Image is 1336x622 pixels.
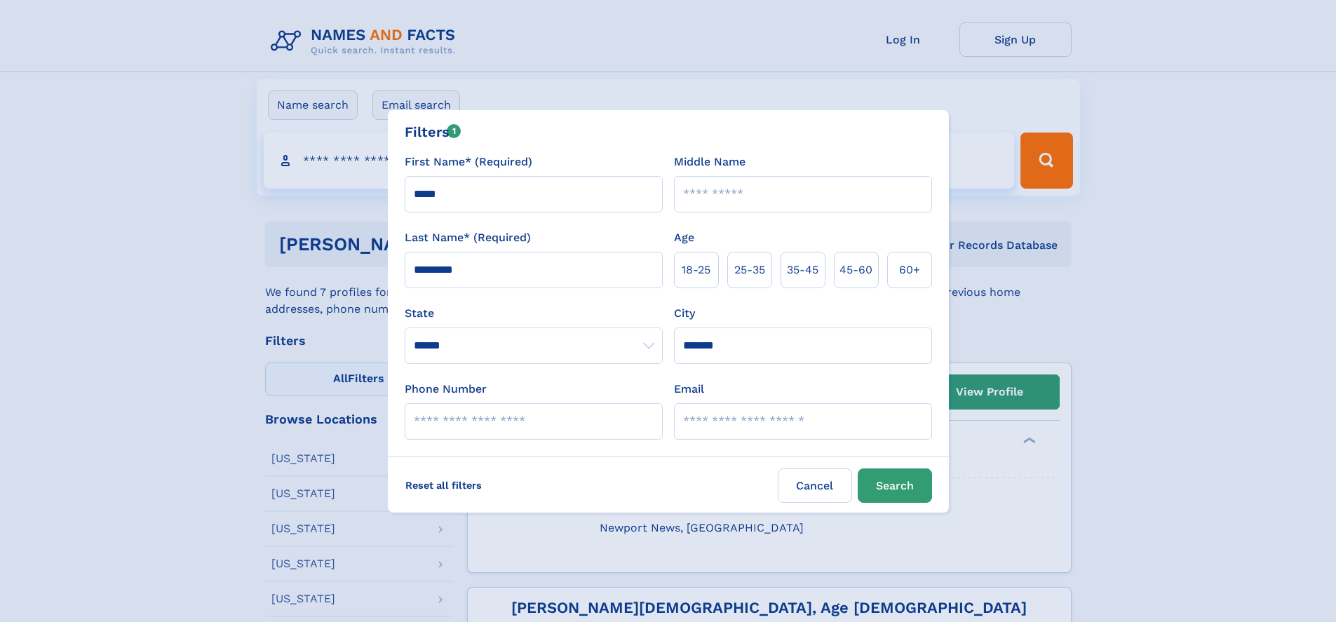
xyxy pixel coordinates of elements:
[734,262,765,278] span: 25‑35
[899,262,920,278] span: 60+
[674,154,745,170] label: Middle Name
[674,305,695,322] label: City
[858,468,932,503] button: Search
[405,154,532,170] label: First Name* (Required)
[682,262,710,278] span: 18‑25
[405,381,487,398] label: Phone Number
[778,468,852,503] label: Cancel
[674,229,694,246] label: Age
[405,121,461,142] div: Filters
[839,262,872,278] span: 45‑60
[674,381,704,398] label: Email
[787,262,818,278] span: 35‑45
[405,229,531,246] label: Last Name* (Required)
[405,305,663,322] label: State
[396,468,491,502] label: Reset all filters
